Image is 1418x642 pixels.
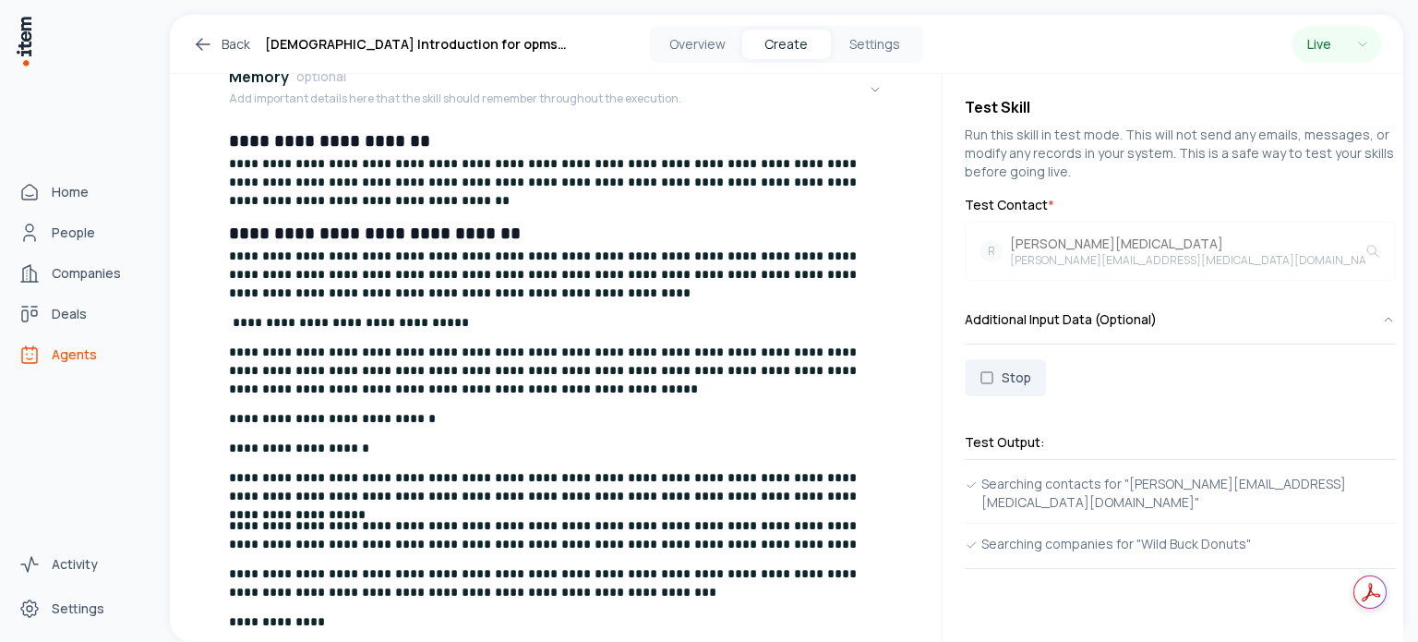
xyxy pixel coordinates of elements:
[965,96,1396,118] h4: Test Skill
[11,255,151,292] a: Companies
[265,33,588,55] h1: [DEMOGRAPHIC_DATA] Introduction for opms customers
[229,91,681,106] p: Add important details here that the skill should remember throughout the execution.
[11,546,151,583] a: Activity
[52,345,97,364] span: Agents
[965,475,1396,512] div: Searching contacts for "[PERSON_NAME][EMAIL_ADDRESS][MEDICAL_DATA][DOMAIN_NAME]"
[296,67,346,86] span: optional
[15,15,33,67] img: Item Brain Logo
[831,30,919,59] button: Settings
[965,535,1396,553] div: Searching companies for "Wild Buck Donuts"
[229,66,289,88] h4: Memory
[52,224,95,242] span: People
[654,30,742,59] button: Overview
[52,264,121,283] span: Companies
[11,174,151,211] a: Home
[965,126,1396,181] p: Run this skill in test mode. This will not send any emails, messages, or modify any records in yo...
[965,296,1396,344] button: Additional Input Data (Optional)
[11,214,151,251] a: People
[965,433,1396,452] h3: Test Output:
[229,51,883,128] button: MemoryoptionalAdd important details here that the skill should remember throughout the execution.
[52,305,87,323] span: Deals
[52,183,89,201] span: Home
[11,336,151,373] a: Agents
[11,296,151,333] a: Deals
[965,196,1396,214] label: Test Contact
[52,555,98,574] span: Activity
[965,359,1046,396] button: Stop
[192,33,250,55] a: Back
[742,30,831,59] button: Create
[52,600,104,618] span: Settings
[11,590,151,627] a: Settings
